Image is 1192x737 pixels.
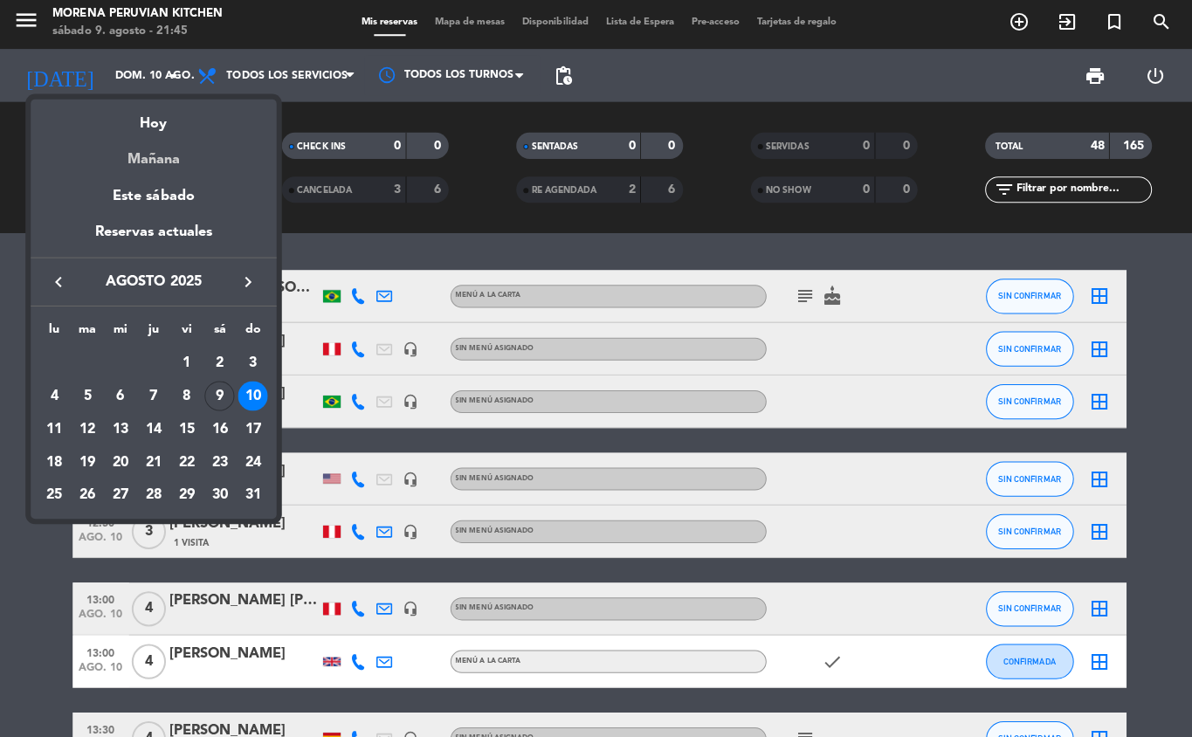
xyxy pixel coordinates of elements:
div: 1 [171,350,201,380]
td: 5 de agosto de 2025 [71,381,104,414]
td: 10 de agosto de 2025 [235,381,268,414]
div: Este sábado [31,175,275,224]
div: 24 [237,449,266,479]
div: 4 [39,382,69,412]
div: Hoy [31,102,275,138]
button: keyboard_arrow_left [43,272,74,295]
td: 15 de agosto de 2025 [169,414,203,447]
td: 1 de agosto de 2025 [169,348,203,382]
td: 7 de agosto de 2025 [136,381,169,414]
div: 3 [237,350,266,380]
td: 2 de agosto de 2025 [203,348,236,382]
div: 16 [203,416,233,445]
td: 14 de agosto de 2025 [136,414,169,447]
div: 13 [105,416,134,445]
div: 2 [203,350,233,380]
td: 25 de agosto de 2025 [38,479,71,513]
td: 31 de agosto de 2025 [235,479,268,513]
td: 6 de agosto de 2025 [103,381,136,414]
div: 25 [39,481,69,511]
div: 7 [138,382,168,412]
td: 28 de agosto de 2025 [136,479,169,513]
td: 20 de agosto de 2025 [103,447,136,480]
div: 18 [39,449,69,479]
th: lunes [38,321,71,348]
div: 11 [39,416,69,445]
div: 26 [72,481,102,511]
div: 30 [203,481,233,511]
div: Mañana [31,138,275,174]
td: 13 de agosto de 2025 [103,414,136,447]
div: Reservas actuales [31,224,275,259]
td: 27 de agosto de 2025 [103,479,136,513]
td: 26 de agosto de 2025 [71,479,104,513]
div: 14 [138,416,168,445]
div: 9 [203,382,233,412]
button: keyboard_arrow_right [231,272,263,295]
div: 5 [72,382,102,412]
div: 19 [72,449,102,479]
th: miércoles [103,321,136,348]
div: 6 [105,382,134,412]
td: 22 de agosto de 2025 [169,447,203,480]
div: 20 [105,449,134,479]
div: 17 [237,416,266,445]
td: AGO. [38,348,169,382]
td: 11 de agosto de 2025 [38,414,71,447]
td: 4 de agosto de 2025 [38,381,71,414]
td: 30 de agosto de 2025 [203,479,236,513]
td: 18 de agosto de 2025 [38,447,71,480]
div: 15 [171,416,201,445]
th: jueves [136,321,169,348]
div: 29 [171,481,201,511]
i: keyboard_arrow_left [48,273,69,294]
div: 27 [105,481,134,511]
td: 19 de agosto de 2025 [71,447,104,480]
th: martes [71,321,104,348]
th: viernes [169,321,203,348]
div: 22 [171,449,201,479]
td: 12 de agosto de 2025 [71,414,104,447]
div: 12 [72,416,102,445]
div: 31 [237,481,266,511]
td: 21 de agosto de 2025 [136,447,169,480]
td: 9 de agosto de 2025 [203,381,236,414]
td: 29 de agosto de 2025 [169,479,203,513]
span: agosto 2025 [74,272,231,295]
td: 3 de agosto de 2025 [235,348,268,382]
th: domingo [235,321,268,348]
td: 16 de agosto de 2025 [203,414,236,447]
div: 28 [138,481,168,511]
td: 17 de agosto de 2025 [235,414,268,447]
td: 8 de agosto de 2025 [169,381,203,414]
div: 8 [171,382,201,412]
th: sábado [203,321,236,348]
div: 10 [237,382,266,412]
div: 23 [203,449,233,479]
td: 24 de agosto de 2025 [235,447,268,480]
td: 23 de agosto de 2025 [203,447,236,480]
i: keyboard_arrow_right [237,273,258,294]
div: 21 [138,449,168,479]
